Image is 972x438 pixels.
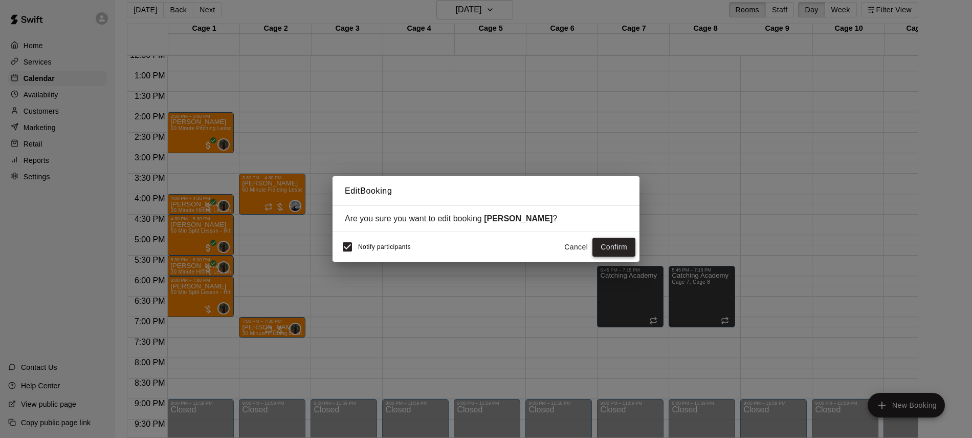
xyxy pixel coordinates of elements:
strong: [PERSON_NAME] [484,214,553,223]
div: Are you sure you want to edit booking ? [345,214,627,223]
h2: Edit Booking [333,176,639,206]
span: Notify participants [358,244,411,251]
button: Cancel [560,238,592,257]
button: Confirm [592,238,635,257]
